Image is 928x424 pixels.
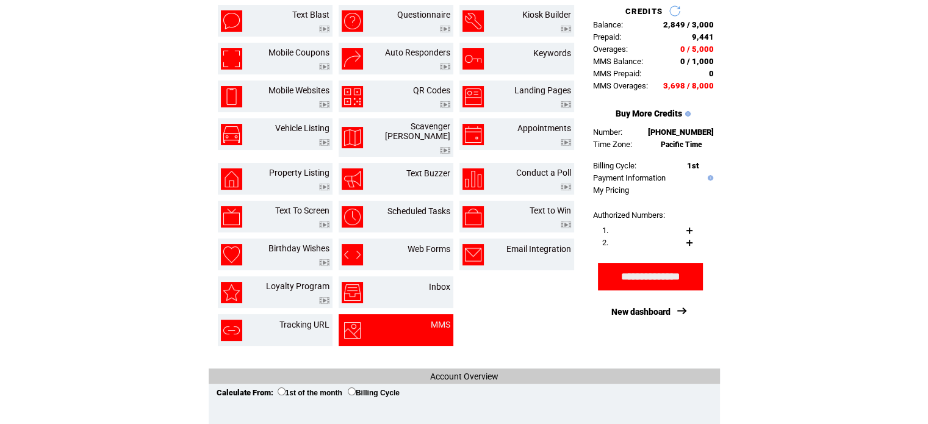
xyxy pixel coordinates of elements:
img: video.png [440,147,450,154]
span: 1st [687,161,699,170]
img: questionnaire.png [342,10,363,32]
img: video.png [319,26,329,32]
a: My Pricing [593,185,629,195]
span: 1. [602,226,608,235]
img: inbox.png [342,282,363,303]
a: Property Listing [269,168,329,178]
img: mobile-coupons.png [221,48,242,70]
img: property-listing.png [221,168,242,190]
span: Account Overview [430,372,498,381]
img: qr-codes.png [342,86,363,107]
img: video.png [440,26,450,32]
img: keywords.png [462,48,484,70]
a: New dashboard [611,307,671,317]
img: video.png [561,26,571,32]
img: video.png [440,101,450,108]
span: CREDITS [625,7,663,16]
img: email-integration.png [462,244,484,265]
span: 3,698 / 8,000 [663,81,714,90]
span: 0 / 5,000 [680,45,714,54]
input: Billing Cycle [348,387,356,395]
span: Number: [593,128,622,137]
a: Kiosk Builder [522,10,571,20]
label: Billing Cycle [348,389,400,397]
img: video.png [319,221,329,228]
a: Text to Win [530,206,571,215]
a: Text Buzzer [406,168,450,178]
span: 2. [602,238,608,247]
a: Tracking URL [279,320,329,329]
a: Web Forms [408,244,450,254]
img: video.png [440,63,450,70]
img: text-buzzer.png [342,168,363,190]
img: video.png [561,184,571,190]
img: text-to-win.png [462,206,484,228]
a: Birthday Wishes [268,243,329,253]
a: Loyalty Program [266,281,329,291]
span: 0 / 1,000 [680,57,714,66]
img: birthday-wishes.png [221,244,242,265]
img: help.gif [705,175,713,181]
a: Buy More Credits [616,109,682,118]
span: Balance: [593,20,623,29]
img: landing-pages.png [462,86,484,107]
img: scavenger-hunt.png [342,127,363,148]
a: Email Integration [506,244,571,254]
img: help.gif [682,111,691,117]
img: web-forms.png [342,244,363,265]
a: Payment Information [593,173,666,182]
span: 0 [709,69,714,78]
img: video.png [561,101,571,108]
a: Auto Responders [385,48,450,57]
label: 1st of the month [278,389,342,397]
a: Scavenger [PERSON_NAME] [385,121,450,141]
img: video.png [561,139,571,146]
span: 9,441 [692,32,714,41]
img: video.png [319,184,329,190]
img: video.png [319,139,329,146]
img: conduct-a-poll.png [462,168,484,190]
span: MMS Overages: [593,81,648,90]
img: appointments.png [462,124,484,145]
img: video.png [319,101,329,108]
a: QR Codes [413,85,450,95]
input: 1st of the month [278,387,286,395]
img: mms.png [342,320,363,341]
img: video.png [319,259,329,266]
img: loyalty-program.png [221,282,242,303]
a: Scheduled Tasks [387,206,450,216]
a: MMS [431,320,450,329]
span: MMS Balance: [593,57,643,66]
span: Prepaid: [593,32,621,41]
span: MMS Prepaid: [593,69,641,78]
span: Calculate From: [217,388,273,397]
span: Billing Cycle: [593,161,636,170]
a: Appointments [517,123,571,133]
img: text-to-screen.png [221,206,242,228]
img: auto-responders.png [342,48,363,70]
span: 2,849 / 3,000 [663,20,714,29]
img: video.png [319,63,329,70]
img: video.png [319,297,329,304]
a: Keywords [533,48,571,58]
img: kiosk-builder.png [462,10,484,32]
a: Landing Pages [514,85,571,95]
span: Pacific Time [661,140,702,149]
img: vehicle-listing.png [221,124,242,145]
a: Vehicle Listing [275,123,329,133]
img: tracking-url.png [221,320,242,341]
img: video.png [561,221,571,228]
span: [PHONE_NUMBER] [648,128,714,137]
a: Conduct a Poll [516,168,571,178]
a: Questionnaire [397,10,450,20]
span: Authorized Numbers: [593,210,665,220]
img: scheduled-tasks.png [342,206,363,228]
span: Overages: [593,45,628,54]
a: Inbox [429,282,450,292]
img: mobile-websites.png [221,86,242,107]
a: Mobile Coupons [268,48,329,57]
img: text-blast.png [221,10,242,32]
a: Mobile Websites [268,85,329,95]
span: Time Zone: [593,140,632,149]
a: Text To Screen [275,206,329,215]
